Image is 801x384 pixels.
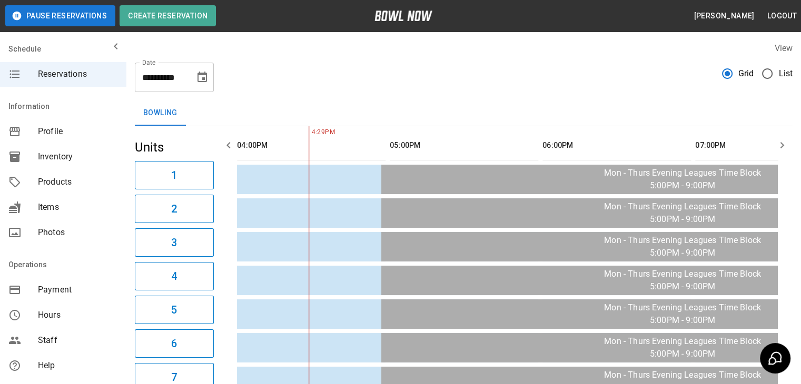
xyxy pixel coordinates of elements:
[38,150,118,163] span: Inventory
[38,334,118,347] span: Staff
[192,67,213,88] button: Choose date, selected date is Sep 22, 2025
[135,329,214,358] button: 6
[135,262,214,290] button: 4
[120,5,216,26] button: Create Reservation
[38,309,118,321] span: Hours
[171,335,177,352] h6: 6
[135,161,214,189] button: 1
[38,201,118,214] span: Items
[171,234,177,251] h6: 3
[38,176,118,188] span: Products
[171,301,177,318] h6: 5
[738,67,754,80] span: Grid
[38,226,118,239] span: Photos
[5,5,115,26] button: Pause Reservations
[38,68,118,80] span: Reservations
[38,125,118,138] span: Profile
[38,284,118,296] span: Payment
[135,100,793,126] div: inventory tabs
[135,139,214,156] h5: Units
[778,67,793,80] span: List
[171,200,177,217] h6: 2
[135,296,214,324] button: 5
[171,268,177,285] h6: 4
[171,167,177,184] h6: 1
[309,127,311,138] span: 4:29PM
[774,43,793,53] label: View
[374,11,432,21] img: logo
[135,195,214,223] button: 2
[763,6,801,26] button: Logout
[135,228,214,257] button: 3
[135,100,186,126] button: Bowling
[38,359,118,372] span: Help
[689,6,758,26] button: [PERSON_NAME]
